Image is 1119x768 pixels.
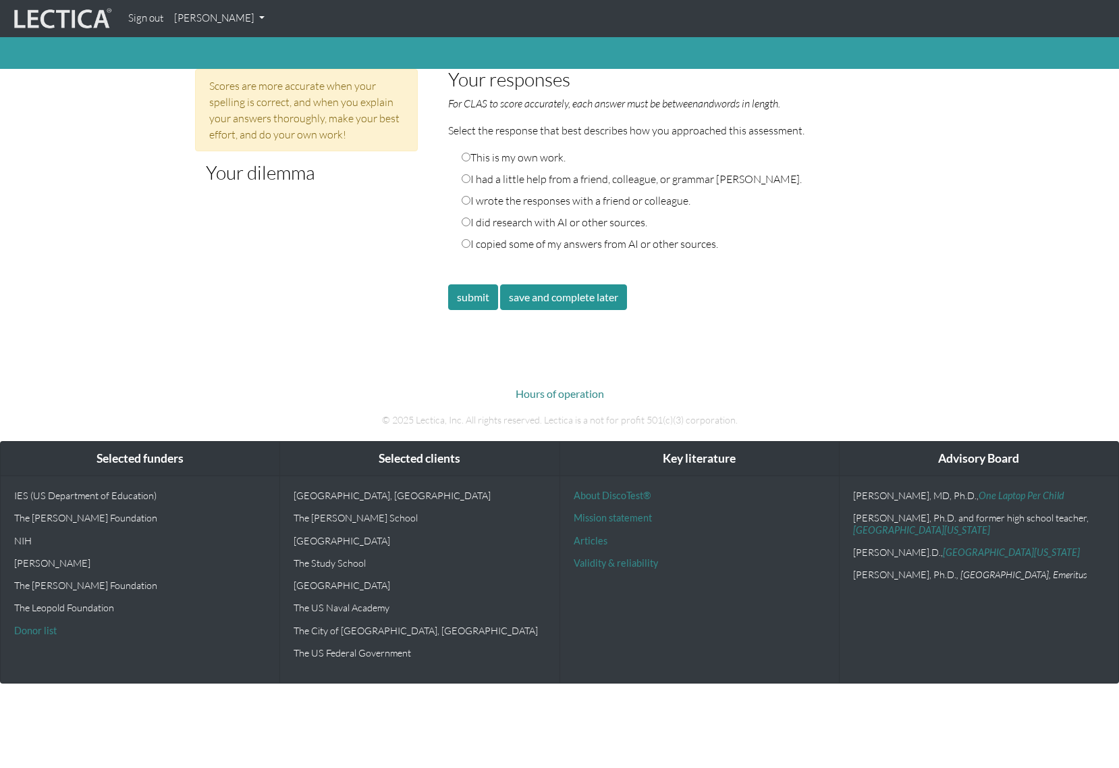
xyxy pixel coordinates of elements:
p: The City of [GEOGRAPHIC_DATA], [GEOGRAPHIC_DATA] [294,625,545,636]
p: [PERSON_NAME], Ph.D. and former high school teacher, [853,512,1105,536]
p: [PERSON_NAME] [14,557,266,569]
label: This is my own work. [462,149,566,165]
p: [PERSON_NAME], MD, Ph.D., [853,490,1105,501]
a: Hours of operation [516,387,604,400]
p: [GEOGRAPHIC_DATA], [GEOGRAPHIC_DATA] [294,490,545,501]
p: The Study School [294,557,545,569]
p: Select the response that best describes how you approached this assessment. [448,122,894,138]
a: Articles [574,535,607,546]
p: [GEOGRAPHIC_DATA] [294,535,545,546]
a: One Laptop Per Child [979,490,1064,501]
p: [GEOGRAPHIC_DATA] [294,580,545,591]
div: Key literature [560,442,839,476]
p: NIH [14,535,266,546]
em: For CLAS to score accurately, each answer must be between and words in length. [448,97,780,110]
div: Advisory Board [840,442,1118,476]
em: , [GEOGRAPHIC_DATA], Emeritus [956,569,1087,580]
label: I wrote the responses with a friend or colleague. [462,193,690,209]
p: The Leopold Foundation [14,602,266,613]
p: The US Naval Academy [294,602,545,613]
input: I copied some of my answers from AI or other sources. [462,239,470,248]
input: This is my own work. [462,153,470,161]
h3: Your responses [448,69,894,90]
a: Sign out [123,5,169,32]
input: I wrote the responses with a friend or colleague. [462,196,470,205]
a: [PERSON_NAME] [169,5,270,32]
input: I did research with AI or other sources. [462,217,470,226]
a: Validity & reliability [574,557,658,569]
a: [GEOGRAPHIC_DATA][US_STATE] [943,546,1080,558]
div: Selected funders [1,442,279,476]
button: submit [448,284,498,310]
label: I did research with AI or other sources. [462,214,647,230]
a: About DiscoTest® [574,490,651,501]
p: [PERSON_NAME], Ph.D. [853,569,1105,580]
p: The [PERSON_NAME] Foundation [14,512,266,523]
button: save and complete later [500,284,627,310]
p: [PERSON_NAME].D., [853,546,1105,558]
p: © 2025 Lectica, Inc. All rights reserved. Lectica is a not for profit 501(c)(3) corporation. [185,413,934,428]
label: I had a little help from a friend, colleague, or grammar [PERSON_NAME]. [462,171,802,187]
div: Selected clients [280,442,559,476]
h3: Your dilemma [206,162,407,183]
a: Donor list [14,625,57,636]
p: The [PERSON_NAME] School [294,512,545,523]
p: The US Federal Government [294,647,545,659]
p: The [PERSON_NAME] Foundation [14,580,266,591]
a: [GEOGRAPHIC_DATA][US_STATE] [853,524,990,536]
a: Mission statement [574,512,652,523]
label: I copied some of my answers from AI or other sources. [462,236,718,252]
div: Scores are more accurate when your spelling is correct, and when you explain your answers thoroug... [195,69,418,151]
img: lecticalive [11,6,112,32]
input: I had a little help from a friend, colleague, or grammar [PERSON_NAME]. [462,174,470,183]
p: IES (US Department of Education) [14,490,266,501]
